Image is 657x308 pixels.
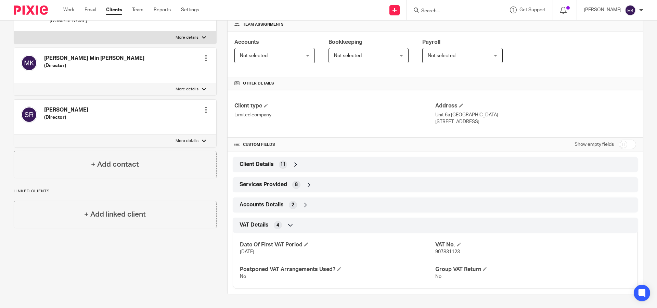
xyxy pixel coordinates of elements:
span: 11 [280,161,286,168]
a: Reports [154,7,171,13]
span: No [435,274,441,279]
span: 4 [276,222,279,229]
p: Limited company [234,112,435,118]
span: 2 [292,202,294,208]
h5: (Director) [44,114,88,121]
span: Services Provided [240,181,287,188]
h4: Group VAT Return [435,266,631,273]
p: [STREET_ADDRESS] [435,118,636,125]
span: Team assignments [243,22,284,27]
h4: Postponed VAT Arrangements Used? [240,266,435,273]
span: Not selected [428,53,455,58]
span: Not selected [240,53,268,58]
h4: [PERSON_NAME] Min [PERSON_NAME] [44,55,144,62]
img: svg%3E [21,55,37,71]
h4: VAT No. [435,241,631,248]
span: 8 [295,181,298,188]
a: Work [63,7,74,13]
h4: Date Of First VAT Period [240,241,435,248]
input: Search [421,8,482,14]
span: Bookkeeping [328,39,362,45]
h4: + Add contact [91,159,139,170]
span: Accounts Details [240,201,284,208]
img: svg%3E [625,5,636,16]
span: 907831123 [435,249,460,254]
label: Show empty fields [575,141,614,148]
img: svg%3E [21,106,37,123]
span: Other details [243,81,274,86]
span: VAT Details [240,221,269,229]
p: More details [176,87,198,92]
h5: (Director) [44,62,144,69]
p: Linked clients [14,189,217,194]
h4: + Add linked client [84,209,146,220]
a: Email [85,7,96,13]
span: Not selected [334,53,362,58]
h4: [PERSON_NAME] [44,106,88,114]
p: Unit 6a [GEOGRAPHIC_DATA] [435,112,636,118]
span: Client Details [240,161,274,168]
a: Team [132,7,143,13]
p: [PERSON_NAME] [584,7,621,13]
h4: Client type [234,102,435,110]
h4: Address [435,102,636,110]
h4: CUSTOM FIELDS [234,142,435,147]
p: More details [176,138,198,144]
span: Payroll [422,39,440,45]
a: Clients [106,7,122,13]
span: Get Support [519,8,546,12]
a: Settings [181,7,199,13]
img: Pixie [14,5,48,15]
p: More details [176,35,198,40]
span: No [240,274,246,279]
span: [DATE] [240,249,254,254]
span: Accounts [234,39,259,45]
